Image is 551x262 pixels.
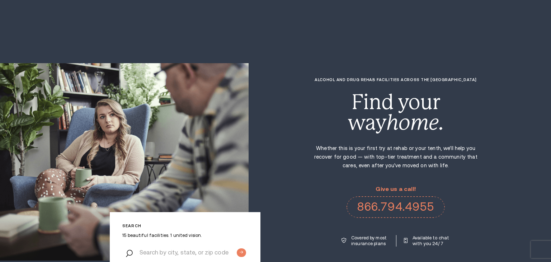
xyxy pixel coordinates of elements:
p: 15 beautiful facilities. 1 united vision. [122,233,248,238]
div: Find your way [314,92,478,133]
p: Give us a call! [347,186,445,192]
p: Whether this is your first try at rehab or your tenth, we'll help you recover for good — with top... [314,144,478,170]
a: Covered by most insurance plans [342,235,388,247]
i: home. [386,111,444,135]
input: Submit [237,248,246,257]
p: Search [122,224,248,228]
a: Available to chat with you 24/7 [404,235,450,247]
a: 866.794.4955 [347,196,445,218]
p: Available to chat with you 24/7 [413,235,450,247]
h1: Alcohol and Drug Rehab Facilities across the [GEOGRAPHIC_DATA] [314,78,478,82]
p: Covered by most insurance plans [351,235,388,247]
